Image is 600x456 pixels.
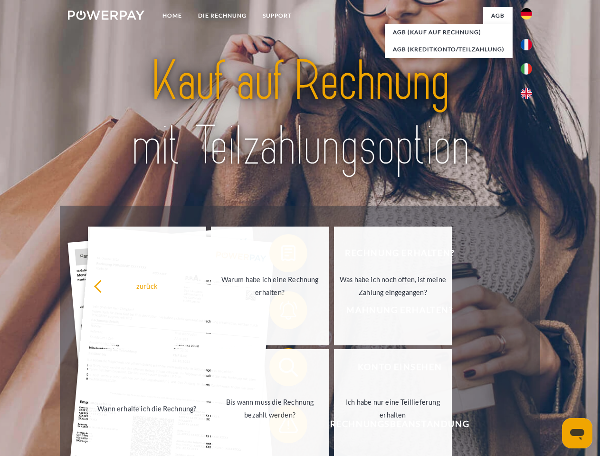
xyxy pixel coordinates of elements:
div: Wann erhalte ich die Rechnung? [94,402,200,415]
a: DIE RECHNUNG [190,7,255,24]
div: Was habe ich noch offen, ist meine Zahlung eingegangen? [340,273,447,299]
a: Was habe ich noch offen, ist meine Zahlung eingegangen? [334,227,452,345]
a: SUPPORT [255,7,300,24]
div: Ich habe nur eine Teillieferung erhalten [340,396,447,421]
img: de [521,8,532,19]
img: logo-powerpay-white.svg [68,10,144,20]
div: Bis wann muss die Rechnung bezahlt werden? [217,396,324,421]
iframe: Schaltfläche zum Öffnen des Messaging-Fensters [562,418,592,448]
img: en [521,88,532,99]
a: AGB (Kreditkonto/Teilzahlung) [385,41,513,58]
a: agb [483,7,513,24]
a: Home [154,7,190,24]
div: Warum habe ich eine Rechnung erhalten? [217,273,324,299]
img: it [521,63,532,75]
img: fr [521,39,532,50]
img: title-powerpay_de.svg [91,46,509,182]
div: zurück [94,279,200,292]
a: AGB (Kauf auf Rechnung) [385,24,513,41]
